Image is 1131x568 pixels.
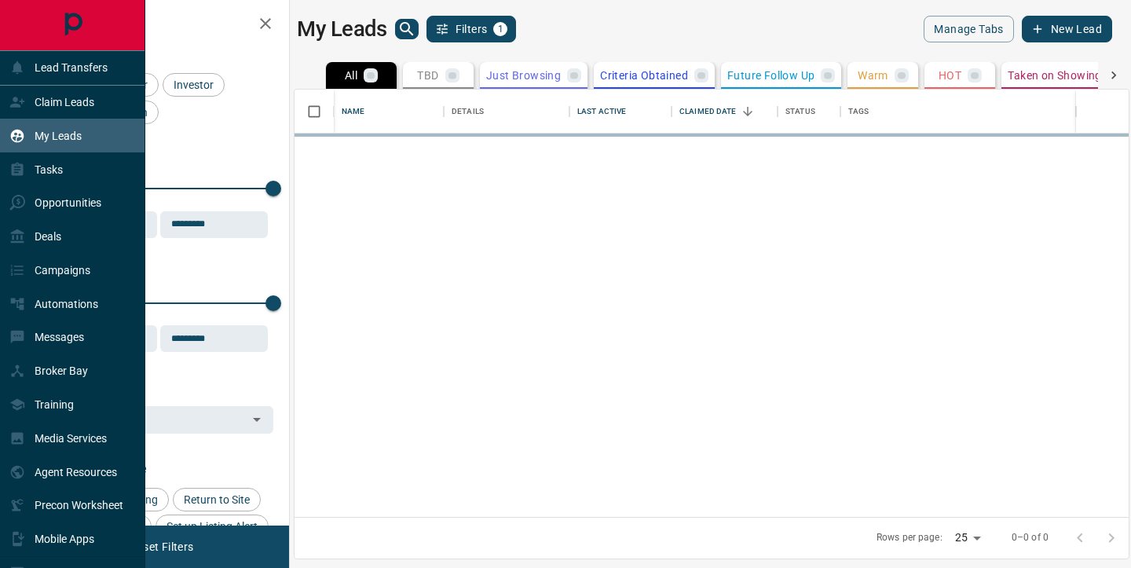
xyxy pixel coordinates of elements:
p: Rows per page: [877,531,942,544]
p: Just Browsing [486,70,561,81]
div: Tags [840,90,1076,134]
div: Claimed Date [672,90,778,134]
span: Investor [168,79,219,91]
div: Status [778,90,840,134]
p: 0–0 of 0 [1012,531,1049,544]
h2: Filters [50,16,273,35]
div: Status [785,90,815,134]
p: Warm [858,70,888,81]
p: Future Follow Up [727,70,814,81]
div: Last Active [577,90,626,134]
button: New Lead [1022,16,1112,42]
div: Set up Listing Alert [156,515,269,538]
p: Criteria Obtained [600,70,688,81]
p: Taken on Showings [1008,70,1107,81]
button: Reset Filters [119,533,203,560]
div: Investor [163,73,225,97]
button: Open [246,409,268,431]
button: Manage Tabs [924,16,1013,42]
div: Last Active [569,90,672,134]
button: search button [395,19,419,39]
div: Details [444,90,569,134]
p: HOT [939,70,961,81]
span: 1 [495,24,506,35]
p: All [345,70,357,81]
div: 25 [949,526,986,549]
button: Sort [737,101,759,123]
div: Name [334,90,444,134]
div: Tags [848,90,869,134]
div: Name [342,90,365,134]
button: Filters1 [426,16,517,42]
p: TBD [417,70,438,81]
span: Set up Listing Alert [161,520,263,533]
div: Details [452,90,484,134]
div: Return to Site [173,488,261,511]
span: Return to Site [178,493,255,506]
div: Claimed Date [679,90,737,134]
h1: My Leads [297,16,387,42]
